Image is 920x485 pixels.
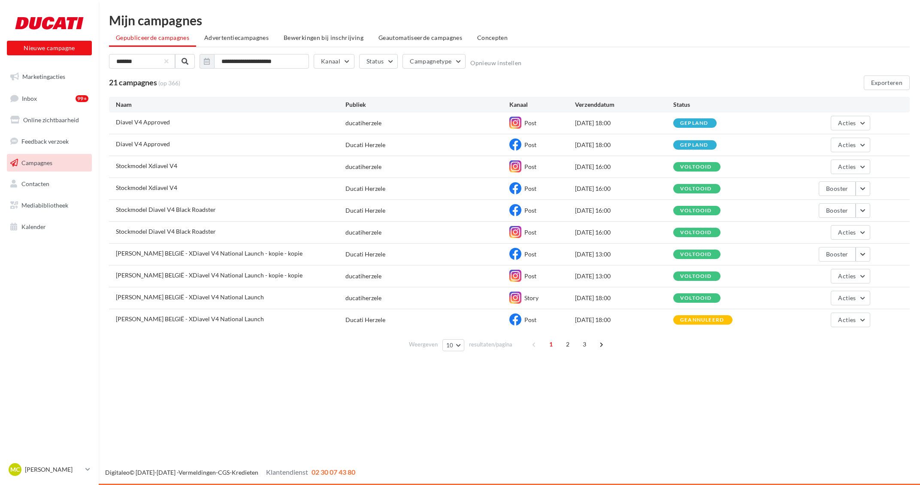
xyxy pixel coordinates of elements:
[345,250,385,259] div: Ducati Herzele
[838,229,856,236] span: Acties
[561,337,575,351] span: 2
[116,271,303,279] span: ALLEN BELGIË - XDiavel V4 National Launch - kopie - kopie
[21,180,49,187] span: Contacten
[524,141,536,148] span: Post
[680,252,712,257] div: voltooid
[524,229,536,236] span: Post
[819,203,855,218] button: Booster
[179,469,216,476] a: Vermeldingen
[22,73,65,80] span: Marketingacties
[524,119,536,127] span: Post
[838,163,856,170] span: Acties
[838,272,856,280] span: Acties
[524,250,536,258] span: Post
[575,206,673,215] div: [DATE] 16:00
[524,272,536,280] span: Post
[469,340,512,349] span: resultaten/pagina
[673,100,772,109] div: Status
[680,120,708,126] div: gepland
[345,141,385,149] div: Ducati Herzele
[345,228,381,237] div: ducatiherzele
[314,54,354,69] button: Kanaal
[232,469,258,476] a: Kredieten
[345,184,385,193] div: Ducati Herzele
[21,138,69,145] span: Feedback verzoek
[116,100,345,109] div: Naam
[831,313,870,327] button: Acties
[5,154,94,172] a: Campagnes
[345,100,509,109] div: Publiek
[838,141,856,148] span: Acties
[838,294,856,301] span: Acties
[116,184,177,191] span: Stockmodel Xdiavel V4
[5,175,94,193] a: Contacten
[680,142,708,148] div: gepland
[109,14,910,27] div: Mijn campagnes
[838,119,856,127] span: Acties
[116,118,170,126] span: Diavel V4 Approved
[831,116,870,130] button: Acties
[21,202,68,209] span: Mediabibliotheek
[116,206,216,213] span: Stockmodel Diavel V4 Black Roadster
[284,34,363,41] span: Bewerkingen bij inschrijving
[266,468,308,476] span: Klantendienst
[680,295,712,301] div: voltooid
[831,291,870,305] button: Acties
[105,469,355,476] span: © [DATE]-[DATE] - - -
[477,34,508,41] span: Concepten
[345,294,381,302] div: ducatiherzele
[345,163,381,171] div: ducatiherzele
[345,272,381,280] div: ducatiherzele
[575,184,673,193] div: [DATE] 16:00
[864,75,910,90] button: Exporteren
[575,294,673,302] div: [DATE] 18:00
[10,465,20,474] span: MC
[575,163,673,171] div: [DATE] 16:00
[819,181,855,196] button: Booster
[819,247,855,262] button: Booster
[21,159,52,166] span: Campagnes
[578,337,591,351] span: 3
[158,79,180,87] span: (op 366)
[359,54,398,69] button: Status
[680,164,712,170] div: voltooid
[5,196,94,214] a: Mediabibliotheek
[446,342,454,349] span: 10
[831,160,870,174] button: Acties
[5,68,94,86] a: Marketingacties
[345,119,381,127] div: ducatiherzele
[470,60,521,66] button: Opnieuw instellen
[22,94,37,102] span: Inbox
[345,206,385,215] div: Ducati Herzele
[442,339,464,351] button: 10
[116,140,170,148] span: Diavel V4 Approved
[402,54,466,69] button: Campagnetype
[116,315,264,322] span: ALLEN BELGIË - XDiavel V4 National Launch
[680,208,712,214] div: voltooid
[680,274,712,279] div: voltooid
[831,225,870,240] button: Acties
[109,78,157,87] span: 21 campagnes
[345,316,385,324] div: Ducati Herzele
[524,163,536,170] span: Post
[575,141,673,149] div: [DATE] 18:00
[575,228,673,237] div: [DATE] 16:00
[831,269,870,283] button: Acties
[378,34,462,41] span: Geautomatiseerde campagnes
[312,468,355,476] span: 02 30 07 43 80
[680,186,712,192] div: voltooid
[409,340,438,349] span: Weergeven
[524,185,536,192] span: Post
[116,162,177,169] span: Stockmodel Xdiavel V4
[544,337,558,351] span: 1
[524,316,536,323] span: Post
[7,461,92,478] a: MC [PERSON_NAME]
[524,294,539,301] span: Story
[23,116,79,124] span: Online zichtbaarheid
[76,95,88,102] div: 99+
[831,138,870,152] button: Acties
[575,272,673,280] div: [DATE] 13:00
[509,100,575,109] div: Kanaal
[575,100,673,109] div: Verzenddatum
[575,119,673,127] div: [DATE] 18:00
